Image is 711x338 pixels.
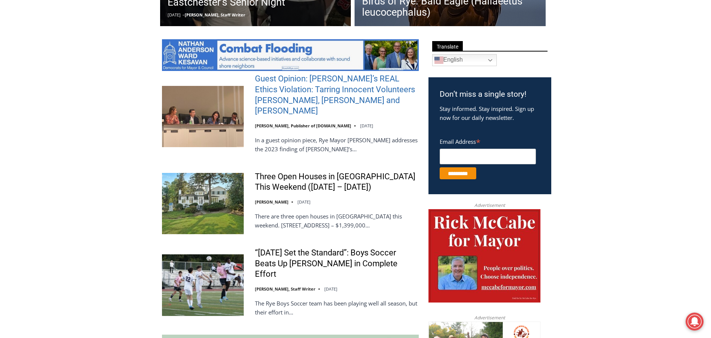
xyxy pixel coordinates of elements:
div: "[PERSON_NAME] and I covered the [DATE] Parade, which was a really eye opening experience as I ha... [188,0,353,72]
time: [DATE] [168,12,181,18]
img: Guest Opinion: Rye’s REAL Ethics Violation: Tarring Innocent Volunteers Carolina Johnson, Julie S... [162,86,244,147]
time: [DATE] [297,199,311,205]
a: “[DATE] Set the Standard”: Boys Soccer Beats Up [PERSON_NAME] in Complete Effort [255,248,419,280]
label: Email Address [440,134,536,148]
h3: Don’t miss a single story! [440,89,540,100]
a: [PERSON_NAME] Read Sanctuary Fall Fest: [DATE] [0,74,112,93]
img: “Today Set the Standard”: Boys Soccer Beats Up Pelham in Complete Effort [162,254,244,316]
time: [DATE] [360,123,373,128]
div: Live Music [78,22,100,61]
a: English [432,54,497,66]
a: Intern @ [DOMAIN_NAME] [180,72,362,93]
img: en [434,56,443,65]
span: – [183,12,185,18]
a: Guest Opinion: [PERSON_NAME]’s REAL Ethics Violation: Tarring Innocent Volunteers [PERSON_NAME], ... [255,74,419,116]
p: The Rye Boys Soccer team has been playing well all season, but their effort in… [255,299,419,317]
a: [PERSON_NAME], Staff Writer [185,12,245,18]
a: [PERSON_NAME], Staff Writer [255,286,315,292]
p: Stay informed. Stay inspired. Sign up now for our daily newsletter. [440,104,540,122]
div: 4 [78,63,82,71]
a: Three Open Houses in [GEOGRAPHIC_DATA] This Weekend ([DATE] – [DATE]) [255,171,419,193]
img: Three Open Houses in Rye This Weekend (October 11 – 12) [162,173,244,234]
img: McCabe for Mayor [428,209,540,303]
p: There are three open houses in [GEOGRAPHIC_DATA] this weekend. [STREET_ADDRESS] – $1,399,000… [255,212,419,230]
div: / [84,63,85,71]
span: Translate [432,41,463,51]
span: Advertisement [467,314,512,321]
h4: [PERSON_NAME] Read Sanctuary Fall Fest: [DATE] [6,75,99,92]
div: 6 [87,63,91,71]
time: [DATE] [324,286,337,292]
a: [PERSON_NAME], Publisher of [DOMAIN_NAME] [255,123,351,128]
span: Advertisement [467,202,512,209]
p: In a guest opinion piece, Rye Mayor [PERSON_NAME] addresses the 2023 finding of [PERSON_NAME]’s… [255,136,419,154]
a: [PERSON_NAME] [255,199,289,205]
span: Intern @ [DOMAIN_NAME] [195,74,346,91]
